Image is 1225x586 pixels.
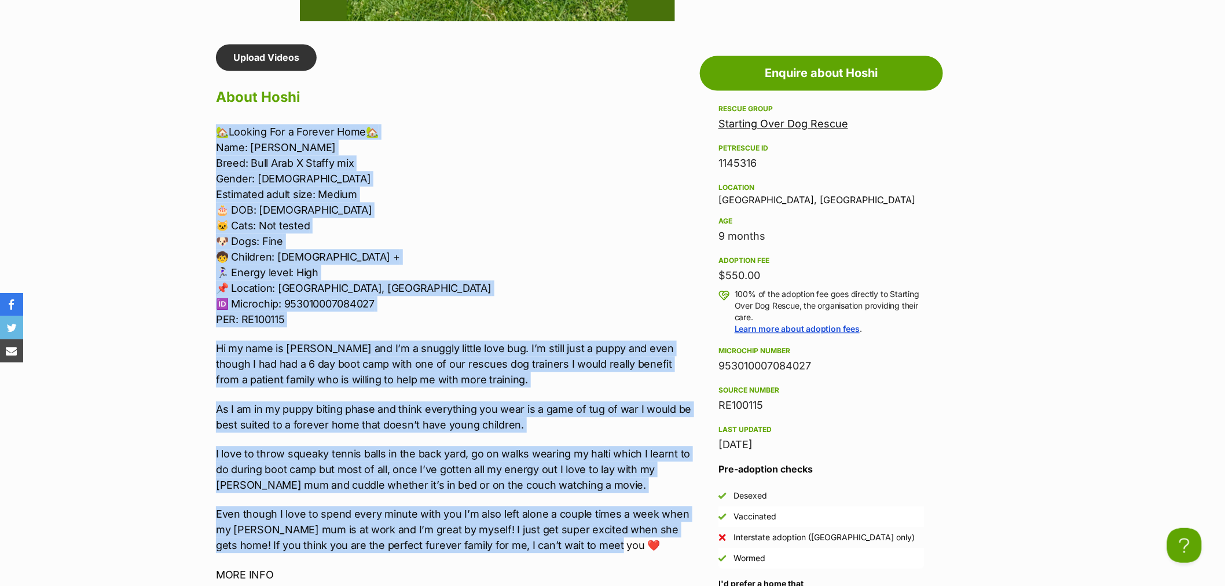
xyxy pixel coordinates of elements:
h2: About Hoshi [216,85,694,110]
div: Vaccinated [733,511,776,522]
a: Starting Over Dog Rescue [718,118,848,130]
div: Source number [718,386,925,395]
div: Microchip number [718,346,925,356]
img: Yes [718,512,727,521]
div: Last updated [718,425,925,434]
a: Learn more about adoption fees [735,324,860,334]
h3: Pre-adoption checks [718,462,925,476]
a: Enquire about Hoshi [700,56,943,90]
div: Adoption fee [718,256,925,265]
div: Age [718,217,925,226]
p: Hi my name is [PERSON_NAME] and I’m a snuggly little love bug. I’m still just a puppy and even th... [216,340,694,387]
div: [GEOGRAPHIC_DATA], [GEOGRAPHIC_DATA] [718,181,925,205]
iframe: Help Scout Beacon - Open [1167,528,1202,563]
div: PetRescue ID [718,144,925,153]
div: Location [718,183,925,192]
div: Wormed [733,552,765,564]
div: Desexed [733,490,767,501]
img: No [718,533,727,541]
a: Upload Videos [216,44,317,71]
p: As I am in my puppy biting phase and think everything you wear is a game of tug of war I would be... [216,401,694,433]
div: Rescue group [718,104,925,113]
p: 100% of the adoption fee goes directly to Starting Over Dog Rescue, the organisation providing th... [735,288,925,335]
div: RE100115 [718,397,925,413]
div: [DATE] [718,437,925,453]
div: $550.00 [718,268,925,284]
div: 953010007084027 [718,358,925,374]
img: Yes [718,554,727,562]
div: Interstate adoption ([GEOGRAPHIC_DATA] only) [733,532,915,543]
p: 🏡Looking For a Forever Home🏡 Name: [PERSON_NAME] Breed: Bull Arab X Staffy mix Gender: [DEMOGRAPH... [216,124,694,327]
div: 1145316 [718,155,925,171]
p: I love to throw squeaky tennis balls in the back yard, go on walks wearing my halti which I learn... [216,446,694,493]
div: 9 months [718,228,925,244]
p: Even though I love to spend every minute with you I’m also left alone a couple times a week when ... [216,506,694,553]
img: Yes [718,492,727,500]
